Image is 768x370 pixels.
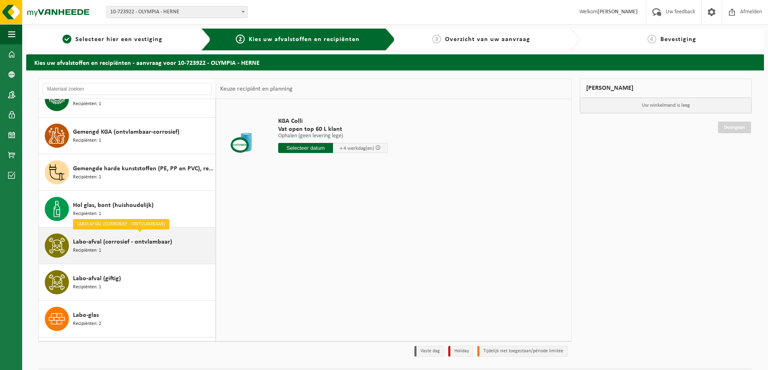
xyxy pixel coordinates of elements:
span: Labo-afval (giftig) [73,274,121,283]
span: 10-723922 - OLYMPIA - HERNE [106,6,248,18]
button: Labo-afval (giftig) Recipiënten: 1 [39,264,216,301]
span: KGA Colli [278,117,388,125]
div: Keuze recipiënt en planning [216,79,297,99]
li: Vaste dag [414,346,444,357]
span: Recipiënten: 1 [73,283,101,291]
button: Labo-afval (corrosief - ontvlambaar) Recipiënten: 1 [39,227,216,264]
button: Labo-glas Recipiënten: 2 [39,301,216,337]
li: Holiday [448,346,473,357]
p: Uw winkelmand is leeg [580,98,752,113]
span: + 4 werkdag(en) [340,146,374,151]
h2: Kies uw afvalstoffen en recipiënten - aanvraag voor 10-723922 - OLYMPIA - HERNE [26,54,764,70]
span: 10-723922 - OLYMPIA - HERNE [107,6,247,18]
span: 2 [236,35,245,43]
button: Gemengde harde kunststoffen (PE, PP en PVC), recycleerbaar (industrieel) Recipiënten: 1 [39,154,216,191]
input: Materiaal zoeken [43,83,212,95]
a: 1Selecteer hier een vestiging [30,35,195,44]
span: Recipiënten: 1 [73,174,101,181]
span: 4 [647,35,656,43]
span: Gemengd KGA (ontvlambaar-corrosief) [73,127,179,137]
button: Hol glas, bont (huishoudelijk) Recipiënten: 1 [39,191,216,227]
span: Gemengde harde kunststoffen (PE, PP en PVC), recycleerbaar (industrieel) [73,164,213,174]
button: Gemengd KGA (ontvlambaar-corrosief) Recipiënten: 1 [39,118,216,154]
li: Tijdelijk niet toegestaan/période limitée [477,346,568,357]
span: Recipiënten: 1 [73,100,101,108]
span: Recipiënten: 2 [73,320,101,328]
span: Hol glas, bont (huishoudelijk) [73,201,154,210]
strong: [PERSON_NAME] [597,9,638,15]
span: Selecteer hier een vestiging [75,36,162,43]
button: Elektronische apparatuur - overige (OVE) Recipiënten: 1 [39,81,216,118]
span: Recipiënten: 1 [73,247,101,254]
span: Recipiënten: 1 [73,210,101,218]
input: Selecteer datum [278,143,333,153]
span: 3 [432,35,441,43]
span: Recipiënten: 1 [73,137,101,145]
a: Doorgaan [718,122,751,133]
span: Overzicht van uw aanvraag [445,36,530,43]
span: 1 [62,35,71,43]
div: [PERSON_NAME] [580,79,752,98]
span: Labo-glas [73,310,99,320]
span: Kies uw afvalstoffen en recipiënten [249,36,360,43]
p: Ophalen (geen levering lege) [278,133,388,139]
span: Vat open top 60 L klant [278,125,388,133]
span: Labo-afval (corrosief - ontvlambaar) [73,237,172,247]
span: Bevestiging [660,36,696,43]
